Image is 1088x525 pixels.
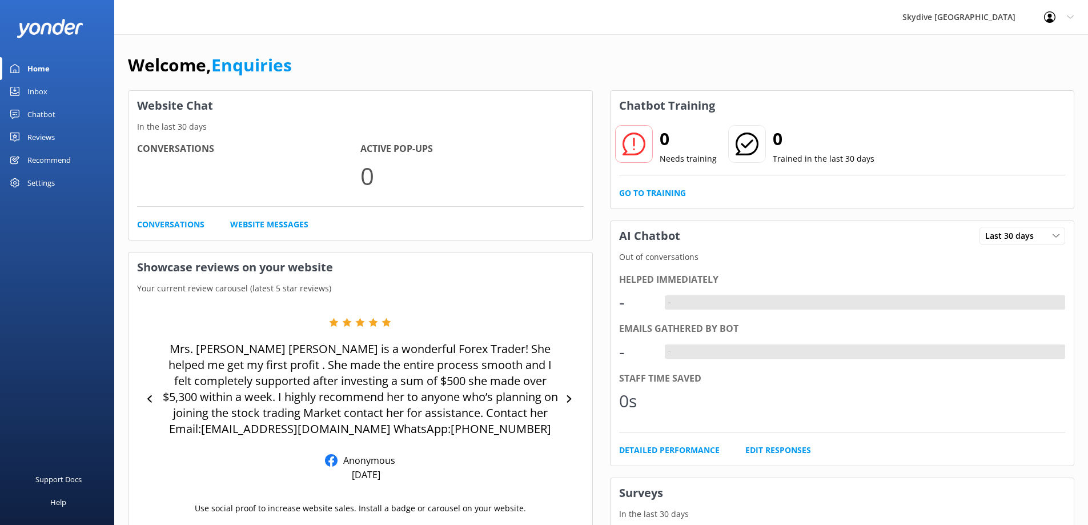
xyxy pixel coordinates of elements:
p: Your current review carousel (latest 5 star reviews) [129,282,592,295]
div: Reviews [27,126,55,149]
div: Chatbot [27,103,55,126]
p: In the last 30 days [129,121,592,133]
span: Last 30 days [985,230,1041,242]
div: Inbox [27,80,47,103]
p: Trained in the last 30 days [773,153,874,165]
h2: 0 [773,125,874,153]
a: Enquiries [211,53,292,77]
h4: Active Pop-ups [360,142,584,157]
h3: Website Chat [129,91,592,121]
h3: Showcase reviews on your website [129,253,592,282]
p: Out of conversations [611,251,1074,263]
a: Conversations [137,218,204,231]
a: Website Messages [230,218,308,231]
p: 0 [360,157,584,195]
a: Edit Responses [745,444,811,456]
h2: 0 [660,125,717,153]
div: - [665,295,673,310]
a: Go to Training [619,187,686,199]
h1: Welcome, [128,51,292,79]
div: - [619,338,653,366]
div: Helped immediately [619,272,1066,287]
a: Detailed Performance [619,444,720,456]
p: Use social proof to increase website sales. Install a badge or carousel on your website. [195,502,526,515]
div: - [619,288,653,316]
h3: Chatbot Training [611,91,724,121]
div: Support Docs [35,468,82,491]
div: 0s [619,387,653,415]
p: In the last 30 days [611,508,1074,520]
div: Recommend [27,149,71,171]
div: Emails gathered by bot [619,322,1066,336]
div: - [665,344,673,359]
div: Staff time saved [619,371,1066,386]
img: Facebook Reviews [325,454,338,467]
p: [DATE] [352,468,380,481]
h3: Surveys [611,478,1074,508]
h3: AI Chatbot [611,221,689,251]
div: Settings [27,171,55,194]
p: Mrs. [PERSON_NAME] [PERSON_NAME] is a wonderful Forex Trader! She helped me get my first profit .... [160,341,561,437]
div: Help [50,491,66,514]
p: Needs training [660,153,717,165]
p: Anonymous [338,454,395,467]
img: yonder-white-logo.png [17,19,83,38]
h4: Conversations [137,142,360,157]
div: Home [27,57,50,80]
